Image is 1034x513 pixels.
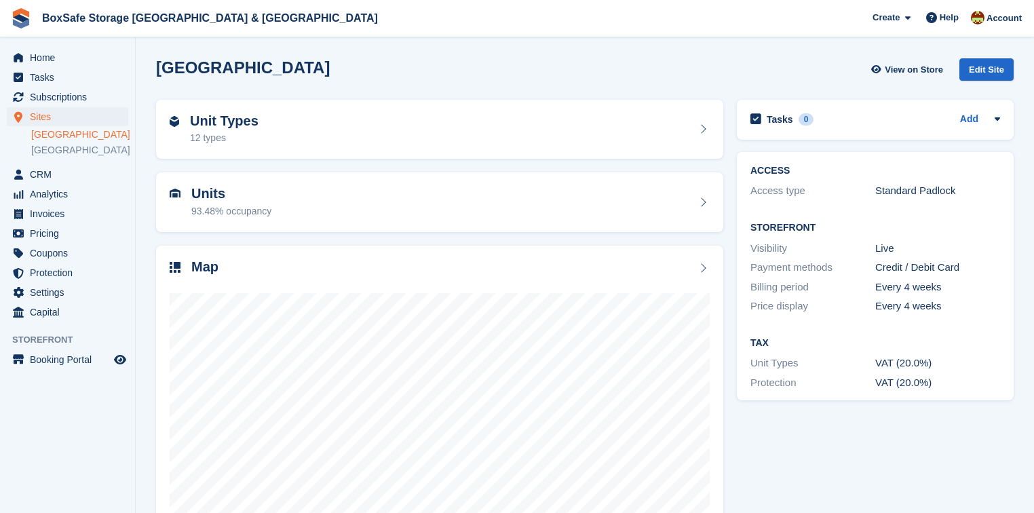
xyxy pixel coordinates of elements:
[875,183,1000,199] div: Standard Padlock
[31,128,128,141] a: [GEOGRAPHIC_DATA]
[7,185,128,204] a: menu
[987,12,1022,25] span: Account
[885,63,943,77] span: View on Store
[875,280,1000,295] div: Every 4 weeks
[750,356,875,371] div: Unit Types
[30,107,111,126] span: Sites
[191,186,271,202] h2: Units
[750,260,875,275] div: Payment methods
[875,375,1000,391] div: VAT (20.0%)
[30,48,111,67] span: Home
[875,299,1000,314] div: Every 4 weeks
[959,58,1014,81] div: Edit Site
[750,183,875,199] div: Access type
[875,241,1000,256] div: Live
[170,189,180,198] img: unit-icn-7be61d7bf1b0ce9d3e12c5938cc71ed9869f7b940bace4675aadf7bd6d80202e.svg
[7,224,128,243] a: menu
[112,351,128,368] a: Preview store
[30,283,111,302] span: Settings
[31,144,128,157] a: [GEOGRAPHIC_DATA]
[156,172,723,232] a: Units 93.48% occupancy
[750,280,875,295] div: Billing period
[875,260,1000,275] div: Credit / Debit Card
[873,11,900,24] span: Create
[960,112,978,128] a: Add
[869,58,949,81] a: View on Store
[156,100,723,159] a: Unit Types 12 types
[191,259,218,275] h2: Map
[170,116,179,127] img: unit-type-icn-2b2737a686de81e16bb02015468b77c625bbabd49415b5ef34ead5e3b44a266d.svg
[7,303,128,322] a: menu
[7,283,128,302] a: menu
[7,263,128,282] a: menu
[170,262,180,273] img: map-icn-33ee37083ee616e46c38cad1a60f524a97daa1e2b2c8c0bc3eb3415660979fc1.svg
[7,88,128,107] a: menu
[7,204,128,223] a: menu
[750,166,1000,176] h2: ACCESS
[190,131,258,145] div: 12 types
[750,375,875,391] div: Protection
[30,88,111,107] span: Subscriptions
[30,350,111,369] span: Booking Portal
[30,68,111,87] span: Tasks
[7,165,128,184] a: menu
[875,356,1000,371] div: VAT (20.0%)
[750,223,1000,233] h2: Storefront
[30,165,111,184] span: CRM
[156,58,330,77] h2: [GEOGRAPHIC_DATA]
[11,8,31,28] img: stora-icon-8386f47178a22dfd0bd8f6a31ec36ba5ce8667c1dd55bd0f319d3a0aa187defe.svg
[7,68,128,87] a: menu
[940,11,959,24] span: Help
[7,107,128,126] a: menu
[191,204,271,218] div: 93.48% occupancy
[30,303,111,322] span: Capital
[30,224,111,243] span: Pricing
[37,7,383,29] a: BoxSafe Storage [GEOGRAPHIC_DATA] & [GEOGRAPHIC_DATA]
[767,113,793,126] h2: Tasks
[30,185,111,204] span: Analytics
[7,244,128,263] a: menu
[959,58,1014,86] a: Edit Site
[30,263,111,282] span: Protection
[30,244,111,263] span: Coupons
[971,11,984,24] img: Kim
[750,299,875,314] div: Price display
[190,113,258,129] h2: Unit Types
[799,113,814,126] div: 0
[7,350,128,369] a: menu
[750,241,875,256] div: Visibility
[30,204,111,223] span: Invoices
[12,333,135,347] span: Storefront
[750,338,1000,349] h2: Tax
[7,48,128,67] a: menu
